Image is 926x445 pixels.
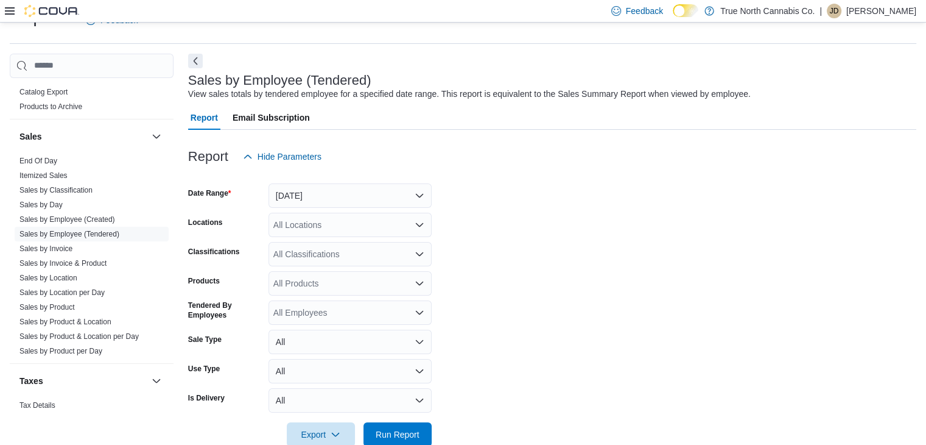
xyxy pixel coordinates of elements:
[10,85,174,119] div: Products
[258,151,321,163] span: Hide Parameters
[19,346,102,356] span: Sales by Product per Day
[24,5,79,17] img: Cova
[188,88,751,101] div: View sales totals by tendered employee for a specified date range. This report is equivalent to t...
[19,400,55,410] span: Tax Details
[19,185,93,195] span: Sales by Classification
[19,244,72,253] a: Sales by Invoice
[830,4,839,18] span: JD
[827,4,841,18] div: Jessica Devereux
[19,303,75,311] a: Sales by Product
[415,220,424,230] button: Open list of options
[19,157,57,165] a: End Of Day
[819,4,822,18] p: |
[188,54,203,68] button: Next
[19,215,115,224] a: Sales by Employee (Created)
[191,105,218,130] span: Report
[626,5,663,17] span: Feedback
[415,308,424,318] button: Open list of options
[415,249,424,259] button: Open list of options
[19,102,82,111] a: Products to Archive
[268,183,432,208] button: [DATE]
[268,330,432,354] button: All
[19,288,105,297] a: Sales by Location per Day
[188,247,240,257] label: Classifications
[19,200,63,210] span: Sales by Day
[19,332,139,341] a: Sales by Product & Location per Day
[19,318,111,326] a: Sales by Product & Location
[188,73,371,88] h3: Sales by Employee (Tendered)
[188,335,222,344] label: Sale Type
[188,276,220,286] label: Products
[673,17,673,18] span: Dark Mode
[19,274,77,282] a: Sales by Location
[19,88,68,96] a: Catalog Export
[673,4,698,17] input: Dark Mode
[19,215,115,224] span: Sales by Employee (Created)
[19,375,43,387] h3: Taxes
[19,130,42,143] h3: Sales
[376,429,419,441] span: Run Report
[720,4,815,18] p: True North Cannabis Co.
[268,359,432,383] button: All
[19,87,68,97] span: Catalog Export
[188,218,223,227] label: Locations
[233,105,310,130] span: Email Subscription
[19,201,63,209] a: Sales by Day
[19,130,147,143] button: Sales
[19,259,107,268] a: Sales by Invoice & Product
[415,279,424,288] button: Open list of options
[19,171,68,180] a: Itemized Sales
[19,230,119,238] a: Sales by Employee (Tendered)
[188,364,220,374] label: Use Type
[10,398,174,432] div: Taxes
[19,302,75,312] span: Sales by Product
[149,374,164,388] button: Taxes
[19,375,147,387] button: Taxes
[19,156,57,166] span: End Of Day
[188,393,225,403] label: Is Delivery
[149,129,164,144] button: Sales
[19,332,139,341] span: Sales by Product & Location per Day
[19,186,93,194] a: Sales by Classification
[846,4,916,18] p: [PERSON_NAME]
[19,273,77,283] span: Sales by Location
[19,258,107,268] span: Sales by Invoice & Product
[188,149,228,164] h3: Report
[188,188,231,198] label: Date Range
[19,229,119,239] span: Sales by Employee (Tendered)
[268,388,432,413] button: All
[19,288,105,297] span: Sales by Location per Day
[19,347,102,355] a: Sales by Product per Day
[19,401,55,410] a: Tax Details
[188,301,264,320] label: Tendered By Employees
[10,154,174,363] div: Sales
[238,144,326,169] button: Hide Parameters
